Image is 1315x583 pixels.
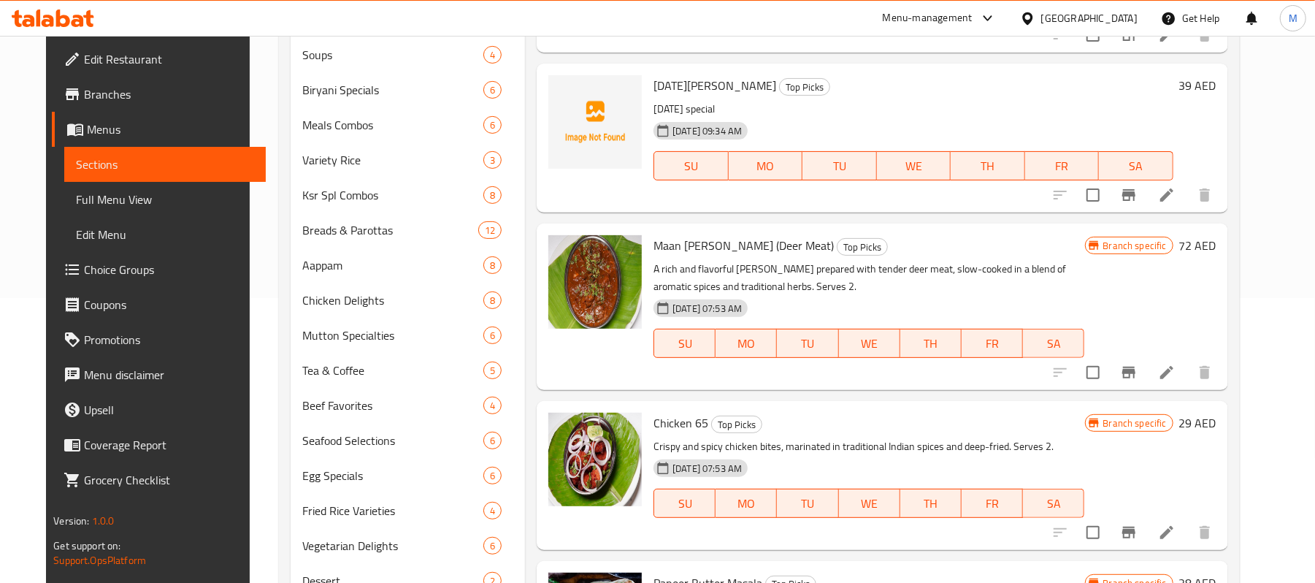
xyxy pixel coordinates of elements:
[1179,413,1216,433] h6: 29 AED
[302,537,483,555] div: Vegetarian Delights
[1158,364,1176,381] a: Edit menu item
[52,427,266,462] a: Coverage Report
[1179,235,1216,256] h6: 72 AED
[1041,10,1138,26] div: [GEOGRAPHIC_DATA]
[653,412,708,434] span: Chicken 65
[653,438,1084,456] p: Crispy and spicy chicken bites, marinated in traditional Indian spices and deep-fried. Serves 2.
[877,151,951,180] button: WE
[711,416,762,433] div: Top Picks
[1111,355,1146,390] button: Branch-specific-item
[1025,151,1100,180] button: FR
[84,261,254,278] span: Choice Groups
[962,489,1023,518] button: FR
[845,333,894,354] span: WE
[653,489,716,518] button: SU
[1078,180,1108,210] span: Select to update
[906,493,956,514] span: TH
[84,296,254,313] span: Coupons
[780,79,829,96] span: Top Picks
[1289,10,1297,26] span: M
[548,75,642,169] img: Onam Sadhya
[1105,156,1168,177] span: SA
[1078,357,1108,388] span: Select to update
[483,537,502,555] div: items
[302,362,483,379] span: Tea & Coffee
[84,401,254,419] span: Upsell
[302,151,483,169] div: Variety Rice
[839,329,900,358] button: WE
[84,471,254,489] span: Grocery Checklist
[839,489,900,518] button: WE
[660,333,710,354] span: SU
[1187,355,1222,390] button: delete
[1187,178,1222,213] button: delete
[478,221,502,239] div: items
[302,221,478,239] span: Breads & Parottas
[64,217,266,252] a: Edit Menu
[883,156,946,177] span: WE
[900,489,962,518] button: TH
[951,151,1025,180] button: TH
[808,156,871,177] span: TU
[660,156,722,177] span: SU
[783,493,832,514] span: TU
[548,413,642,506] img: Chicken 65
[1023,329,1084,358] button: SA
[302,46,483,64] span: Soups
[1031,156,1094,177] span: FR
[484,364,501,378] span: 5
[484,329,501,343] span: 6
[84,331,254,348] span: Promotions
[1187,515,1222,550] button: delete
[721,493,771,514] span: MO
[483,256,502,274] div: items
[76,191,254,208] span: Full Menu View
[653,235,834,256] span: Maan [PERSON_NAME] (Deer Meat)
[779,78,830,96] div: Top Picks
[484,399,501,413] span: 4
[302,432,483,449] span: Seafood Selections
[967,333,1017,354] span: FR
[667,462,748,476] span: [DATE] 07:53 AM
[52,252,266,287] a: Choice Groups
[484,539,501,553] span: 6
[484,188,501,202] span: 8
[76,156,254,173] span: Sections
[84,50,254,68] span: Edit Restaurant
[302,256,483,274] span: Aappam
[52,322,266,357] a: Promotions
[783,333,832,354] span: TU
[76,226,254,243] span: Edit Menu
[291,178,525,213] div: Ksr Spl Combos8
[87,121,254,138] span: Menus
[479,224,501,237] span: 12
[52,392,266,427] a: Upsell
[845,493,894,514] span: WE
[52,112,266,147] a: Menus
[302,502,483,519] span: Fried Rice Varieties
[291,213,525,248] div: Breads & Parottas12
[653,100,1173,118] p: [DATE] special
[484,153,501,167] span: 3
[291,318,525,353] div: Mutton Specialties6
[291,37,525,72] div: Soups4
[291,528,525,563] div: Vegetarian Delights6
[53,511,89,530] span: Version:
[302,397,483,414] div: Beef Favorites
[1023,489,1084,518] button: SA
[302,81,483,99] span: Biryani Specials
[291,423,525,458] div: Seafood Selections6
[84,85,254,103] span: Branches
[777,329,838,358] button: TU
[484,48,501,62] span: 4
[483,186,502,204] div: items
[302,467,483,484] div: Egg Specials
[291,72,525,107] div: Biryani Specials6
[53,551,146,570] a: Support.OpsPlatform
[1158,524,1176,541] a: Edit menu item
[484,434,501,448] span: 6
